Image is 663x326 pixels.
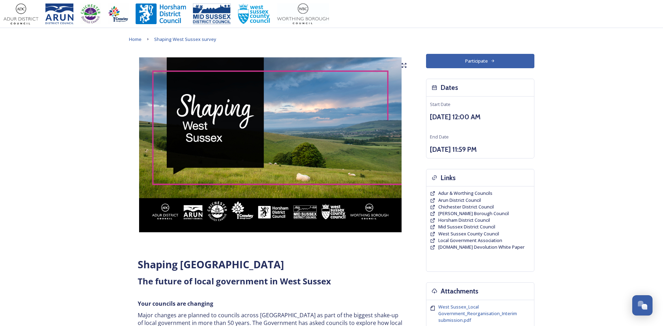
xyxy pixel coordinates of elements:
[430,112,531,122] h3: [DATE] 12:00 AM
[438,304,517,323] span: West Sussex_Local Government_Reorganisation_Interim submission.pdf
[129,35,142,43] a: Home
[438,217,490,224] a: Horsham District Council
[154,36,216,42] span: Shaping West Sussex survey
[438,237,502,243] span: Local Government Association
[154,35,216,43] a: Shaping West Sussex survey
[238,3,271,24] img: WSCCPos-Spot-25mm.jpg
[438,190,492,197] a: Adur & Worthing Councils
[438,210,509,217] a: [PERSON_NAME] Borough Council
[438,224,495,230] a: Mid Sussex District Council
[129,36,142,42] span: Home
[441,286,478,296] h3: Attachments
[45,3,73,24] img: Arun%20District%20Council%20logo%20blue%20CMYK.jpg
[441,83,458,93] h3: Dates
[193,3,231,24] img: 150ppimsdc%20logo%20blue.png
[430,101,451,107] span: Start Date
[441,173,456,183] h3: Links
[108,3,129,24] img: Crawley%20BC%20logo.jpg
[138,300,213,307] strong: Your councils are changing
[430,144,531,155] h3: [DATE] 11:59 PM
[438,197,481,204] a: Arun District Council
[426,54,534,68] button: Participate
[438,204,494,210] a: Chichester District Council
[438,231,499,237] a: West Sussex County Council
[430,134,449,140] span: End Date
[3,3,38,24] img: Adur%20logo%20%281%29.jpeg
[438,237,502,244] a: Local Government Association
[277,3,329,24] img: Worthing_Adur%20%281%29.jpg
[438,244,525,250] a: [DOMAIN_NAME] Devolution White Paper
[632,295,653,316] button: Open Chat
[138,257,284,271] strong: Shaping [GEOGRAPHIC_DATA]
[138,275,331,287] strong: The future of local government in West Sussex
[80,3,101,24] img: CDC%20Logo%20-%20you%20may%20have%20a%20better%20version.jpg
[136,3,186,24] img: Horsham%20DC%20Logo.jpg
[438,210,509,217] span: [PERSON_NAME] Borough Council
